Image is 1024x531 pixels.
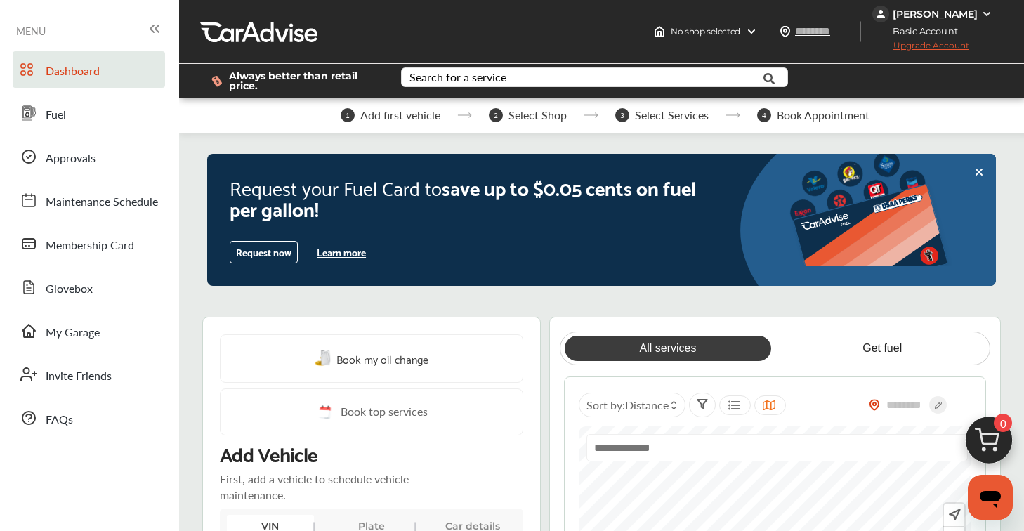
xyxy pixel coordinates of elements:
span: Request your Fuel Card to [230,170,442,204]
img: cart_icon.3d0951e8.svg [955,410,1023,478]
div: [PERSON_NAME] [893,8,978,20]
span: 0 [994,414,1012,432]
img: stepper-arrow.e24c07c6.svg [726,112,740,118]
span: save up to $0.05 cents on fuel per gallon! [230,170,696,225]
span: Select Shop [508,109,567,122]
span: Basic Account [874,24,969,39]
iframe: Button to launch messaging window [968,475,1013,520]
span: Always better than retail price. [229,71,379,91]
a: Approvals [13,138,165,175]
span: Maintenance Schedule [46,193,158,211]
img: jVpblrzwTbfkPYzPPzSLxeg0AAAAASUVORK5CYII= [872,6,889,22]
a: FAQs [13,400,165,436]
span: Book Appointment [777,109,869,122]
span: Membership Card [46,237,134,255]
span: Fuel [46,106,66,124]
span: Select Services [635,109,709,122]
img: header-divider.bc55588e.svg [860,21,861,42]
span: No shop selected [671,26,740,37]
span: 4 [757,108,771,122]
a: All services [565,336,771,361]
a: Get fuel [779,336,985,361]
span: 3 [615,108,629,122]
img: cal_icon.0803b883.svg [315,403,334,421]
span: 2 [489,108,503,122]
img: header-home-logo.8d720a4f.svg [654,26,665,37]
p: Add Vehicle [220,441,317,465]
span: FAQs [46,411,73,429]
img: dollor_label_vector.a70140d1.svg [211,75,222,87]
img: oil-change.e5047c97.svg [315,350,333,367]
p: First, add a vehicle to schedule vehicle maintenance. [220,471,432,503]
span: Book my oil change [336,349,428,368]
span: Dashboard [46,63,100,81]
img: location_vector.a44bc228.svg [780,26,791,37]
a: Invite Friends [13,356,165,393]
a: Membership Card [13,225,165,262]
img: WGsFRI8htEPBVLJbROoPRyZpYNWhNONpIPPETTm6eUC0GeLEiAAAAAElFTkSuQmCC [981,8,992,20]
div: Search for a service [409,72,506,83]
a: Dashboard [13,51,165,88]
a: Glovebox [13,269,165,306]
span: Sort by : [586,397,669,413]
span: Distance [625,397,669,413]
span: Book top services [341,403,428,421]
a: My Garage [13,313,165,349]
span: 1 [341,108,355,122]
img: stepper-arrow.e24c07c6.svg [457,112,472,118]
a: Book my oil change [315,349,428,368]
img: recenter.ce011a49.svg [946,507,961,523]
span: Invite Friends [46,367,112,386]
span: Approvals [46,150,96,168]
span: Add first vehicle [360,109,440,122]
button: Request now [230,241,298,263]
span: MENU [16,25,46,37]
a: Fuel [13,95,165,131]
a: Book top services [220,388,523,435]
img: stepper-arrow.e24c07c6.svg [584,112,598,118]
span: My Garage [46,324,100,342]
span: Upgrade Account [872,40,969,58]
button: Learn more [311,242,372,263]
a: Maintenance Schedule [13,182,165,218]
span: Glovebox [46,280,93,299]
img: location_vector_orange.38f05af8.svg [869,399,880,411]
img: header-down-arrow.9dd2ce7d.svg [746,26,757,37]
